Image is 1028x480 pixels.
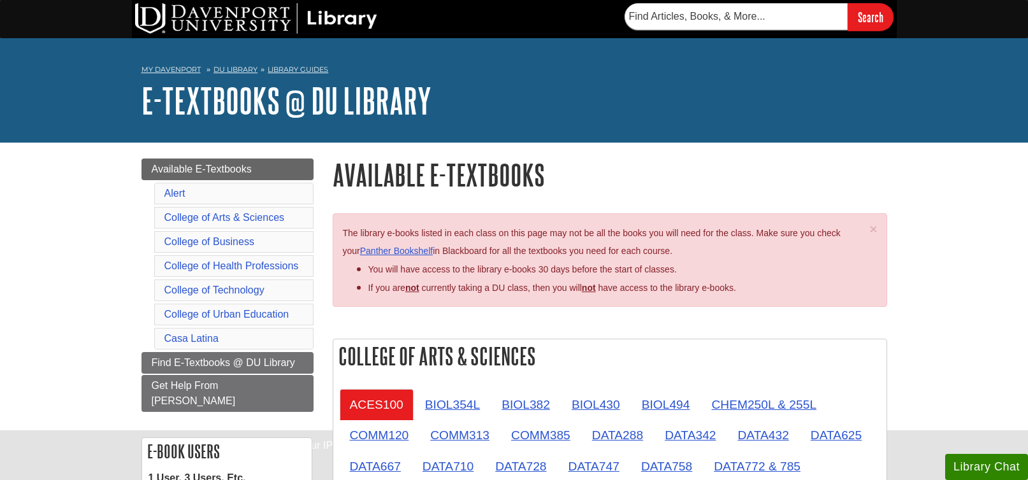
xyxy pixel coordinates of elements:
a: BIOL430 [561,389,630,420]
a: COMM313 [420,420,500,451]
a: Alert [164,188,185,199]
a: Find E-Textbooks @ DU Library [141,352,314,374]
a: DATA342 [655,420,726,451]
button: Library Chat [945,454,1028,480]
a: DATA432 [727,420,799,451]
span: Available E-Textbooks [152,164,252,174]
nav: breadcrumb [141,61,887,81]
a: CHEM250L & 255L [701,389,827,420]
a: Panther Bookshelf [360,246,433,256]
a: DATA288 [582,420,653,451]
span: If you are currently taking a DU class, then you will have access to the library e-books. [368,283,736,293]
a: BIOL354L [415,389,490,420]
a: Available E-Textbooks [141,159,314,180]
a: College of Health Professions [164,260,299,271]
a: College of Arts & Sciences [164,212,285,223]
input: Search [848,3,894,31]
u: not [582,283,596,293]
span: × [869,222,877,236]
span: The library e-books listed in each class on this page may not be all the books you will need for ... [343,228,841,257]
a: College of Business [164,236,254,247]
a: BIOL494 [632,389,700,420]
span: Get Help From [PERSON_NAME] [152,380,236,406]
h2: E-book Users [142,438,312,465]
span: Find E-Textbooks @ DU Library [152,357,295,368]
a: College of Technology [164,285,264,295]
input: Find Articles, Books, & More... [625,3,848,30]
img: DU Library [135,3,377,34]
a: DATA625 [800,420,872,451]
a: College of Urban Education [164,309,289,320]
a: Library Guides [268,65,328,74]
form: Searches DU Library's articles, books, and more [625,3,894,31]
a: COMM385 [501,420,581,451]
a: My Davenport [141,64,201,75]
strong: not [405,283,419,293]
span: You will have access to the library e-books 30 days before the start of classes. [368,264,677,274]
a: ACES100 [340,389,414,420]
h2: College of Arts & Sciences [333,339,887,373]
button: Close [869,222,877,236]
a: COMM120 [340,420,419,451]
a: Get Help From [PERSON_NAME] [141,375,314,412]
a: DU Library [214,65,257,74]
h1: Available E-Textbooks [333,159,887,191]
a: BIOL382 [491,389,560,420]
a: Casa Latina [164,333,219,344]
a: E-Textbooks @ DU Library [141,81,431,120]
